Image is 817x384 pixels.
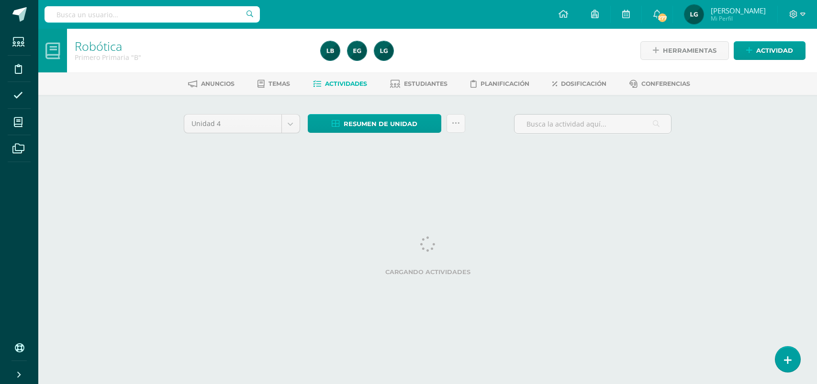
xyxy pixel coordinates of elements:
img: b18d4c11e185ad35d013124f54388215.png [684,5,704,24]
a: Anuncios [188,76,235,92]
a: Temas [257,76,290,92]
a: Conferencias [629,76,690,92]
a: Resumen de unidad [308,114,441,133]
span: Actividad [756,42,793,59]
input: Busca la actividad aquí... [515,115,671,133]
a: Unidad 4 [184,115,300,133]
span: Estudiantes [404,80,448,87]
a: Estudiantes [390,76,448,92]
a: Planificación [470,76,529,92]
h1: Robótica [75,39,309,53]
img: 4615313cb8110bcdf70a3d7bb033b77e.png [347,41,367,60]
span: Mi Perfil [711,14,766,23]
span: Anuncios [201,80,235,87]
span: 277 [657,12,668,23]
div: Primero Primaria 'B' [75,53,309,62]
span: [PERSON_NAME] [711,6,766,15]
a: Dosificación [552,76,606,92]
span: Unidad 4 [191,115,274,133]
span: Conferencias [641,80,690,87]
span: Planificación [481,80,529,87]
span: Dosificación [561,80,606,87]
img: b18d4c11e185ad35d013124f54388215.png [374,41,393,60]
label: Cargando actividades [184,268,672,276]
a: Actividad [734,41,806,60]
span: Temas [269,80,290,87]
img: 066aefb53e660acfbb28117153d86e1e.png [321,41,340,60]
a: Herramientas [640,41,729,60]
a: Actividades [313,76,367,92]
input: Busca un usuario... [45,6,260,23]
span: Herramientas [663,42,716,59]
a: Robótica [75,38,122,54]
span: Resumen de unidad [344,115,417,133]
span: Actividades [325,80,367,87]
